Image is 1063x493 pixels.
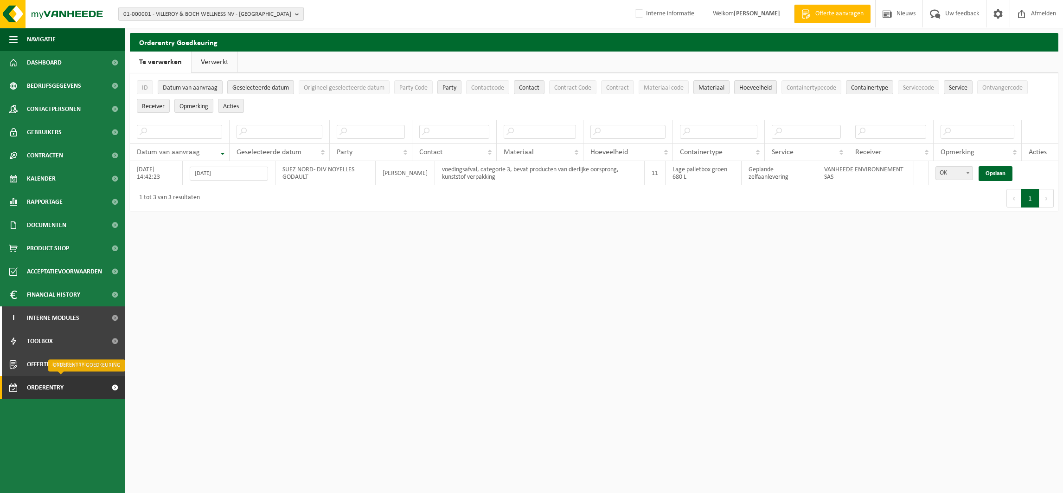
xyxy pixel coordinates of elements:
span: OK [935,166,973,180]
span: OK [936,167,973,180]
span: Service [949,84,967,91]
span: Contactpersonen [27,97,81,121]
span: Origineel geselecteerde datum [304,84,384,91]
label: Interne informatie [633,7,694,21]
span: Toolbox [27,330,53,353]
a: Te verwerken [130,52,191,73]
span: Acties [223,103,239,110]
button: Origineel geselecteerde datumOrigineel geselecteerde datum: Activate to sort [299,80,390,94]
span: Rapportage [27,190,63,214]
button: 1 [1021,189,1039,208]
button: Materiaal codeMateriaal code: Activate to sort [639,80,689,94]
span: Offerte aanvragen [27,353,86,376]
button: Party CodeParty Code: Activate to sort [394,80,433,94]
span: Containertype [680,149,723,156]
span: Contract Code [554,84,591,91]
div: 1 tot 3 van 3 resultaten [134,190,200,207]
span: Contact [519,84,539,91]
span: Service [772,149,794,156]
button: ServicecodeServicecode: Activate to sort [898,80,939,94]
span: Party Code [399,84,428,91]
span: Receiver [855,149,882,156]
span: I [9,306,18,330]
span: Contactcode [471,84,504,91]
span: Servicecode [903,84,934,91]
span: Materiaal [504,149,534,156]
span: Dashboard [27,51,62,74]
h2: Orderentry Goedkeuring [130,33,1058,51]
td: [PERSON_NAME] [376,161,435,185]
button: MateriaalMateriaal: Activate to sort [693,80,730,94]
button: 01-000001 - VILLEROY & BOCH WELLNESS NV - [GEOGRAPHIC_DATA] [118,7,304,21]
span: Datum van aanvraag [163,84,218,91]
span: Contract [606,84,629,91]
button: OntvangercodeOntvangercode: Activate to sort [977,80,1028,94]
a: Verwerkt [192,52,237,73]
span: Party [442,84,456,91]
button: ContactContact: Activate to sort [514,80,544,94]
span: Party [337,149,352,156]
td: Lage palletbox groen 680 L [666,161,742,185]
button: Previous [1006,189,1021,208]
span: Materiaal [698,84,724,91]
button: ContainertypecodeContainertypecode: Activate to sort [781,80,841,94]
span: Documenten [27,214,66,237]
button: OpmerkingOpmerking: Activate to sort [174,99,213,113]
button: Acties [218,99,244,113]
span: Orderentry Goedkeuring [27,376,105,399]
span: Hoeveelheid [739,84,772,91]
span: Contact [419,149,442,156]
span: Geselecteerde datum [232,84,289,91]
td: voedingsafval, categorie 3, bevat producten van dierlijke oorsprong, kunststof verpakking [435,161,645,185]
button: ContractContract: Activate to sort [601,80,634,94]
span: Containertype [851,84,888,91]
strong: [PERSON_NAME] [734,10,780,17]
td: 11 [645,161,666,185]
button: Geselecteerde datumGeselecteerde datum: Activate to sort [227,80,294,94]
span: Bedrijfsgegevens [27,74,81,97]
span: Datum van aanvraag [137,149,200,156]
button: IDID: Activate to sort [137,80,153,94]
span: Kalender [27,167,56,190]
button: PartyParty: Activate to sort [437,80,461,94]
span: Ontvangercode [982,84,1023,91]
button: Datum van aanvraagDatum van aanvraag: Activate to remove sorting [158,80,223,94]
span: Receiver [142,103,165,110]
button: HoeveelheidHoeveelheid: Activate to sort [734,80,777,94]
span: Contracten [27,144,63,167]
span: Hoeveelheid [590,149,628,156]
span: Acties [1029,149,1047,156]
button: Next [1039,189,1054,208]
a: Offerte aanvragen [794,5,871,23]
td: [DATE] 14:42:23 [130,161,183,185]
span: Gebruikers [27,121,62,144]
td: Geplande zelfaanlevering [742,161,817,185]
span: Opmerking [941,149,974,156]
span: ID [142,84,148,91]
td: VANHEEDE ENVIRONNEMENT SAS [817,161,914,185]
span: Navigatie [27,28,56,51]
button: Contract CodeContract Code: Activate to sort [549,80,596,94]
td: SUEZ NORD- DIV NOYELLES GODAULT [275,161,376,185]
button: ServiceService: Activate to sort [944,80,973,94]
span: Interne modules [27,306,79,330]
span: Offerte aanvragen [813,9,866,19]
button: ContainertypeContainertype: Activate to sort [846,80,893,94]
span: Geselecteerde datum [237,149,301,156]
a: Opslaan [979,166,1012,181]
span: Materiaal code [644,84,684,91]
span: Product Shop [27,237,69,260]
span: Acceptatievoorwaarden [27,260,102,283]
button: ReceiverReceiver: Activate to sort [137,99,170,113]
span: Containertypecode [787,84,836,91]
span: Opmerking [179,103,208,110]
span: Financial History [27,283,80,306]
button: ContactcodeContactcode: Activate to sort [466,80,509,94]
span: 01-000001 - VILLEROY & BOCH WELLNESS NV - [GEOGRAPHIC_DATA] [123,7,291,21]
